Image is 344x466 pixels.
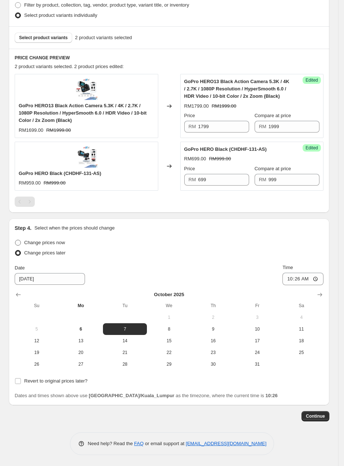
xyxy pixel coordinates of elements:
th: Wednesday [147,300,191,312]
span: 28 [106,361,144,367]
button: Friday October 31 2025 [235,358,279,370]
button: Show previous month, September 2025 [13,290,23,300]
button: Thursday October 23 2025 [191,347,235,358]
span: Su [18,303,56,309]
span: Compare at price [255,166,291,171]
a: FAQ [134,441,144,446]
span: 11 [282,326,321,332]
span: Edited [306,77,318,83]
span: 24 [238,350,276,355]
span: RM1799.00 [184,103,209,109]
span: Compare at price [255,113,291,118]
span: RM1999.00 [212,103,236,109]
th: Saturday [280,300,323,312]
h6: PRICE CHANGE PREVIEW [15,55,323,61]
th: Sunday [15,300,59,312]
button: Tuesday October 28 2025 [103,358,147,370]
button: Tuesday October 7 2025 [103,323,147,335]
span: 2 product variants selected. 2 product prices edited: [15,64,124,69]
span: 16 [194,338,232,344]
span: 10 [238,326,276,332]
span: 12 [18,338,56,344]
span: 8 [150,326,188,332]
span: Price [184,113,195,118]
input: 10/6/2025 [15,273,85,285]
span: 2 [194,314,232,320]
span: 23 [194,350,232,355]
span: RM699.00 [184,156,206,161]
button: Saturday October 11 2025 [280,323,323,335]
button: Today Monday October 6 2025 [59,323,103,335]
button: Sunday October 26 2025 [15,358,59,370]
th: Friday [235,300,279,312]
button: Wednesday October 15 2025 [147,335,191,347]
h2: Step 4. [15,224,32,232]
span: RM [259,177,266,182]
span: Dates and times shown above use as the timezone, where the current time is [15,393,278,398]
button: Saturday October 18 2025 [280,335,323,347]
span: 19 [18,350,56,355]
span: 4 [282,314,321,320]
button: Friday October 3 2025 [235,312,279,323]
span: GoPro HERO13 Black Action Camera 5.3K / 4K / 2.7K / 1080P Resolution / HyperSmooth 6.0 / HDR Vide... [19,103,147,123]
button: Wednesday October 1 2025 [147,312,191,323]
button: Sunday October 12 2025 [15,335,59,347]
span: Continue [306,413,325,419]
span: GoPro HERO Black (CHDHF-131-AS) [19,171,101,176]
button: Sunday October 5 2025 [15,323,59,335]
span: 31 [238,361,276,367]
button: Sunday October 19 2025 [15,347,59,358]
span: Select product variants individually [24,12,97,18]
nav: Pagination [15,197,35,207]
button: Saturday October 4 2025 [280,312,323,323]
span: Price [184,166,195,171]
b: 10:26 [265,393,277,398]
span: Need help? Read the [88,441,134,446]
span: Time [282,265,293,270]
b: [GEOGRAPHIC_DATA]/Kuala_Lumpur [89,393,174,398]
img: 810116381616_810116382156_80x.png [75,78,97,100]
span: Filter by product, collection, tag, vendor, product type, variant title, or inventory [24,2,189,8]
button: Continue [302,411,329,421]
button: Friday October 17 2025 [235,335,279,347]
span: Sa [282,303,321,309]
span: Fr [238,303,276,309]
span: 29 [150,361,188,367]
span: RM959.00 [19,180,41,186]
span: 18 [282,338,321,344]
button: Saturday October 25 2025 [280,347,323,358]
span: 1 [150,314,188,320]
span: RM [189,124,196,129]
button: Thursday October 2 2025 [191,312,235,323]
button: Wednesday October 22 2025 [147,347,191,358]
span: 14 [106,338,144,344]
img: 810116381876_FR4424_80x.png [75,146,97,168]
span: 30 [194,361,232,367]
p: Select when the prices should change [34,224,115,232]
span: GoPro HERO Black (CHDHF-131-AS) [184,146,267,152]
span: 15 [150,338,188,344]
button: Wednesday October 8 2025 [147,323,191,335]
button: Monday October 20 2025 [59,347,103,358]
th: Tuesday [103,300,147,312]
span: 17 [238,338,276,344]
span: 9 [194,326,232,332]
span: Mo [62,303,100,309]
span: 7 [106,326,144,332]
button: Monday October 27 2025 [59,358,103,370]
th: Monday [59,300,103,312]
span: 6 [62,326,100,332]
a: [EMAIL_ADDRESS][DOMAIN_NAME] [186,441,266,446]
button: Thursday October 30 2025 [191,358,235,370]
button: Friday October 10 2025 [235,323,279,335]
span: 22 [150,350,188,355]
span: GoPro HERO13 Black Action Camera 5.3K / 4K / 2.7K / 1080P Resolution / HyperSmooth 6.0 / HDR Vide... [184,79,289,99]
span: Th [194,303,232,309]
span: We [150,303,188,309]
span: Change prices later [24,250,66,256]
span: RM999.00 [44,180,66,186]
button: Wednesday October 29 2025 [147,358,191,370]
span: RM1699.00 [19,127,43,133]
span: Select product variants [19,35,68,41]
button: Monday October 13 2025 [59,335,103,347]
